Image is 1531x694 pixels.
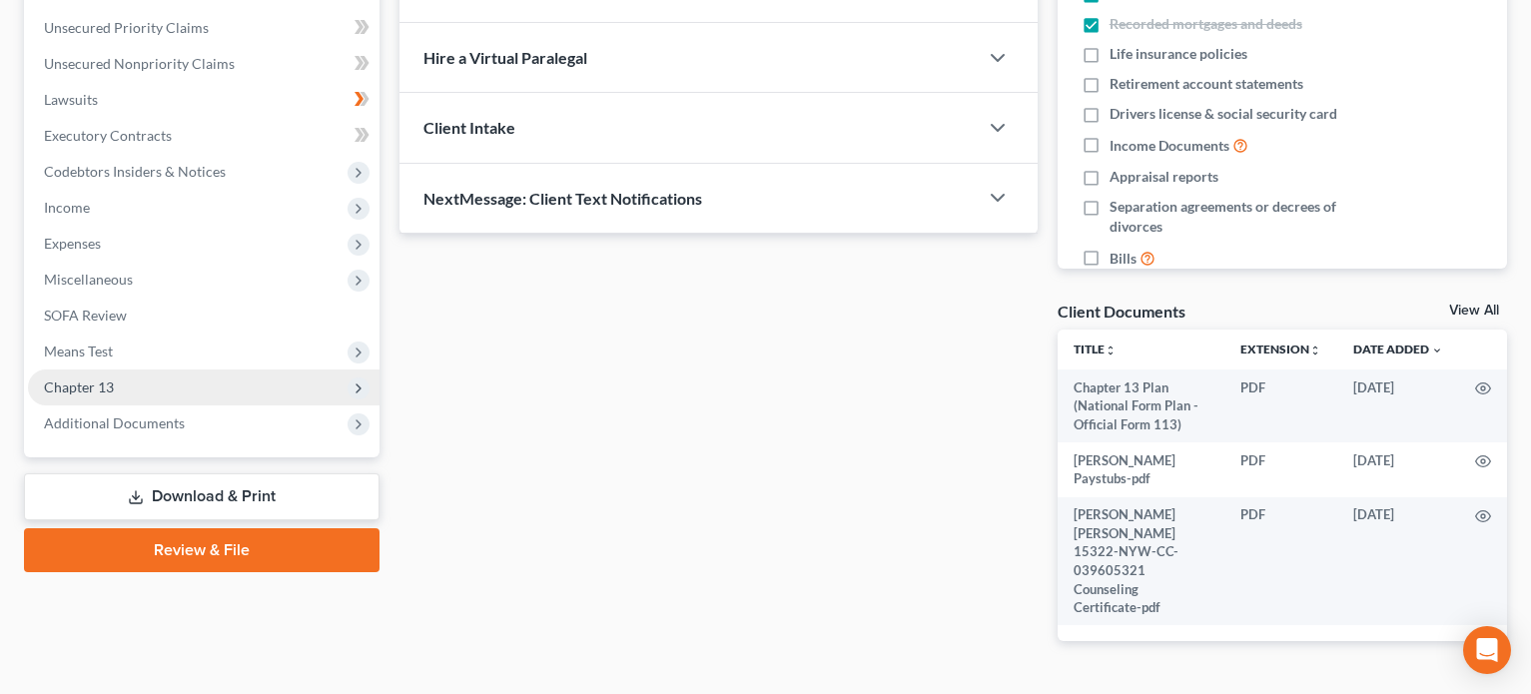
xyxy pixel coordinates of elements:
[24,528,380,572] a: Review & File
[423,48,587,67] span: Hire a Virtual Paralegal
[24,473,380,520] a: Download & Print
[1353,342,1443,356] a: Date Added expand_more
[28,298,380,334] a: SOFA Review
[44,343,113,359] span: Means Test
[28,46,380,82] a: Unsecured Nonpriority Claims
[1110,136,1229,156] span: Income Documents
[1431,345,1443,356] i: expand_more
[1224,442,1337,497] td: PDF
[1337,369,1459,442] td: [DATE]
[44,414,185,431] span: Additional Documents
[1110,104,1337,124] span: Drivers license & social security card
[1110,249,1137,269] span: Bills
[423,189,702,208] span: NextMessage: Client Text Notifications
[44,127,172,144] span: Executory Contracts
[1337,497,1459,626] td: [DATE]
[44,271,133,288] span: Miscellaneous
[1110,44,1247,64] span: Life insurance policies
[1105,345,1117,356] i: unfold_more
[28,10,380,46] a: Unsecured Priority Claims
[1058,301,1185,322] div: Client Documents
[44,163,226,180] span: Codebtors Insiders & Notices
[1058,369,1224,442] td: Chapter 13 Plan (National Form Plan - Official Form 113)
[1058,497,1224,626] td: [PERSON_NAME] [PERSON_NAME] 15322-NYW-CC-039605321 Counseling Certificate-pdf
[1240,342,1321,356] a: Extensionunfold_more
[1463,626,1511,674] div: Open Intercom Messenger
[1110,14,1302,34] span: Recorded mortgages and deeds
[44,378,114,395] span: Chapter 13
[423,118,515,137] span: Client Intake
[44,91,98,108] span: Lawsuits
[44,307,127,324] span: SOFA Review
[28,118,380,154] a: Executory Contracts
[1110,197,1378,237] span: Separation agreements or decrees of divorces
[28,82,380,118] a: Lawsuits
[1058,442,1224,497] td: [PERSON_NAME] Paystubs-pdf
[44,19,209,36] span: Unsecured Priority Claims
[44,235,101,252] span: Expenses
[1449,304,1499,318] a: View All
[1309,345,1321,356] i: unfold_more
[1224,369,1337,442] td: PDF
[1110,74,1303,94] span: Retirement account statements
[44,55,235,72] span: Unsecured Nonpriority Claims
[44,199,90,216] span: Income
[1337,442,1459,497] td: [DATE]
[1074,342,1117,356] a: Titleunfold_more
[1224,497,1337,626] td: PDF
[1110,167,1218,187] span: Appraisal reports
